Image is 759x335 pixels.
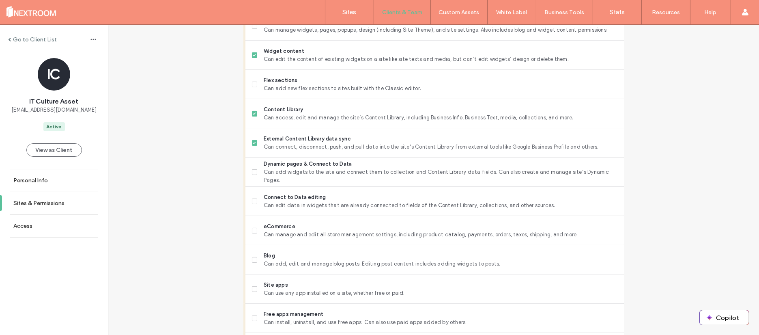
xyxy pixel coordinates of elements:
[264,55,617,63] span: Can edit the content of existing widgets on a site like site texts and media, but can’t edit widg...
[264,135,617,143] span: External Content Library data sync
[264,289,617,297] span: Can use any app installed on a site, whether free or paid.
[264,47,617,55] span: Widget content
[264,76,617,84] span: Flex sections
[705,9,717,16] label: Help
[13,223,32,229] label: Access
[264,160,617,168] span: Dynamic pages & Connect to Data
[47,123,62,130] div: Active
[38,58,70,91] div: IC
[13,177,48,184] label: Personal Info
[26,143,82,157] button: View as Client
[264,201,617,210] span: Can edit data in widgets that are already connected to fields of the Content Library, collections...
[439,9,479,16] label: Custom Assets
[264,193,617,201] span: Connect to Data editing
[264,260,617,268] span: Can add, edit and manage blog posts. Editing post content includes adding widgets to posts.
[18,6,35,13] span: Help
[264,106,617,114] span: Content Library
[264,84,617,93] span: Can add new flex sections to sites built with the Classic editor.
[610,9,625,16] label: Stats
[343,9,357,16] label: Sites
[264,310,617,318] span: Free apps management
[264,281,617,289] span: Site apps
[264,26,617,34] span: Can manage widgets, pages, popups, design (including Site Theme), and site settings. Also include...
[264,168,617,184] span: Can add widgets to the site and connect them to collection and Content Library data fields. Can a...
[29,97,78,106] span: IT Culture Asset
[13,200,65,207] label: Sites & Permissions
[264,223,617,231] span: eCommerce
[264,143,617,151] span: Can connect, disconnect, push, and pull data into the site’s Content Library from external tools ...
[497,9,527,16] label: White Label
[264,114,617,122] span: Can access, edit and manage the site’s Content Library, including Business Info, Business Text, m...
[382,9,422,16] label: Clients & Team
[545,9,585,16] label: Business Tools
[11,106,97,114] span: [EMAIL_ADDRESS][DOMAIN_NAME]
[13,36,57,43] label: Go to Client List
[264,231,617,239] span: Can manage and edit all store management settings, including product catalog, payments, orders, t...
[700,310,749,325] button: Copilot
[264,318,617,326] span: Can install, uninstall, and use free apps. Can also use paid apps added by others.
[264,252,617,260] span: Blog
[652,9,680,16] label: Resources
